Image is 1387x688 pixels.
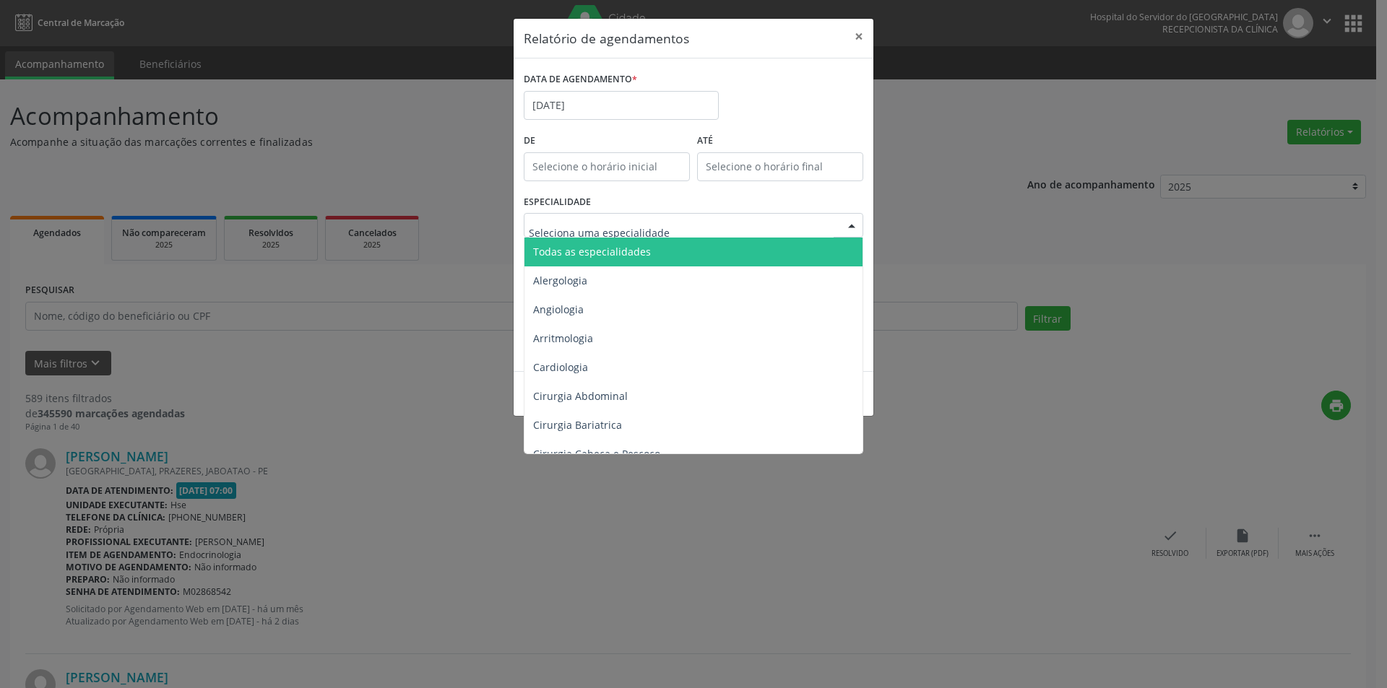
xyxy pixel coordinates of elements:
span: Cirurgia Bariatrica [533,418,622,432]
span: Arritmologia [533,331,593,345]
h5: Relatório de agendamentos [524,29,689,48]
label: ATÉ [697,130,863,152]
button: Close [844,19,873,54]
input: Selecione uma data ou intervalo [524,91,719,120]
span: Alergologia [533,274,587,287]
span: Cirurgia Abdominal [533,389,628,403]
span: Cardiologia [533,360,588,374]
input: Selecione o horário inicial [524,152,690,181]
span: Cirurgia Cabeça e Pescoço [533,447,660,461]
span: Angiologia [533,302,584,316]
input: Selecione o horário final [697,152,863,181]
label: De [524,130,690,152]
label: ESPECIALIDADE [524,191,591,214]
input: Seleciona uma especialidade [529,218,834,247]
label: DATA DE AGENDAMENTO [524,69,637,91]
span: Todas as especialidades [533,245,651,258]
